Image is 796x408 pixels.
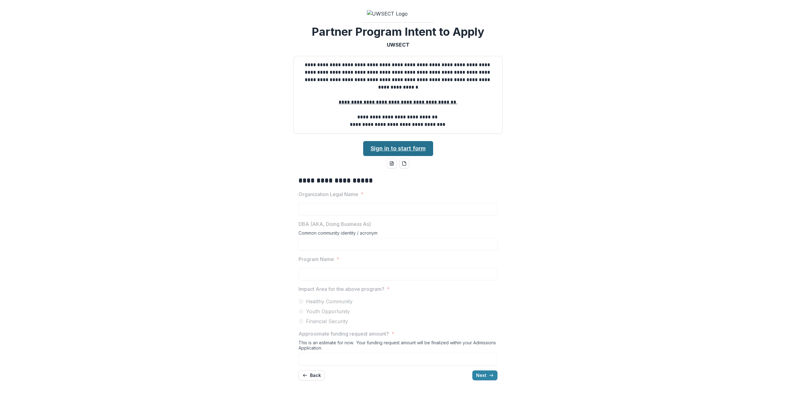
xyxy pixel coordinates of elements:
img: UWSECT Logo [367,10,429,17]
span: Healthy Community [306,298,353,305]
span: Financial Security [306,318,348,325]
p: DBA (AKA, Doing Business As) [298,220,371,228]
button: pdf-download [399,158,409,168]
div: Common community identity / acronym [298,230,497,238]
button: Next [472,370,497,380]
div: This is an estimate for now. Your funding request amount will be finalized within your Admissions... [298,340,497,353]
p: Organization Legal Name [298,190,358,198]
p: UWSECT [387,41,410,48]
span: Youth Opportunity [306,308,350,315]
a: Sign in to start form [363,141,433,156]
button: Back [298,370,325,380]
h2: Partner Program Intent to Apply [312,25,484,39]
p: Program Name [298,255,334,263]
p: Impact Area for the above program? [298,285,384,293]
button: word-download [387,158,397,168]
p: Approximate funding request amount? [298,330,389,337]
